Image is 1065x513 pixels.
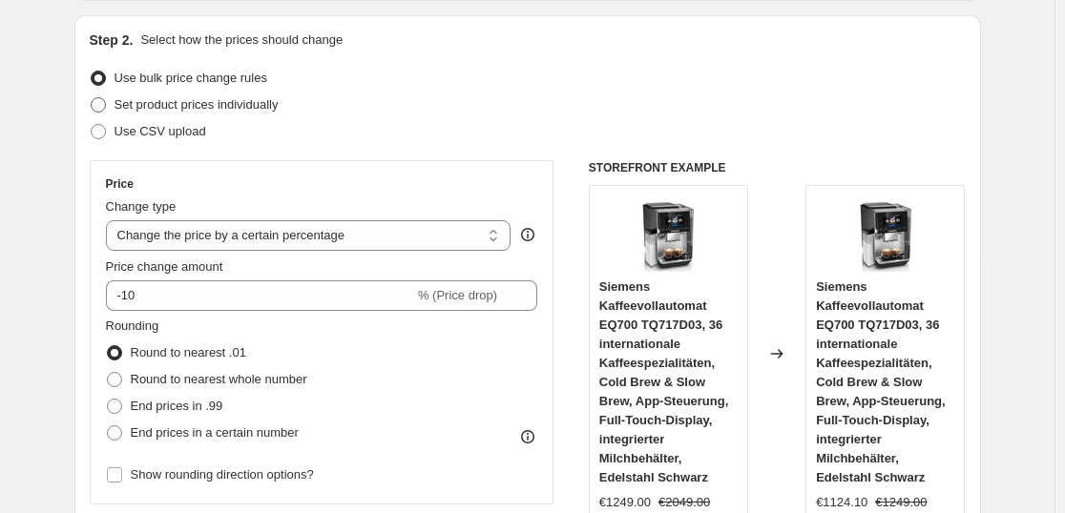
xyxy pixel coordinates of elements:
img: 71kUdjYGLqL_80x.jpg [630,195,706,272]
span: Use bulk price change rules [115,71,267,85]
span: Show rounding direction options? [131,467,314,482]
span: Rounding [106,318,159,333]
input: -15 [106,280,414,311]
span: Round to nearest whole number [131,372,307,386]
span: End prices in a certain number [131,425,299,440]
div: €1249.00 [599,493,651,512]
img: 71kUdjYGLqL_80x.jpg [847,195,924,272]
span: Change type [106,199,177,214]
span: Siemens Kaffeevollautomat EQ700 TQ717D03, 36 internationale Kaffeespezialitäten, Cold Brew & Slow... [599,279,729,484]
span: Round to nearest .01 [131,345,246,359]
h6: STOREFRONT EXAMPLE [589,160,966,175]
div: €1124.10 [816,493,867,512]
div: help [518,225,537,244]
strike: €1249.00 [875,493,927,512]
span: Set product prices individually [115,97,279,112]
p: Select how the prices should change [140,31,343,50]
strike: €2049.00 [658,493,710,512]
span: Siemens Kaffeevollautomat EQ700 TQ717D03, 36 internationale Kaffeespezialitäten, Cold Brew & Slow... [816,279,946,484]
span: Price change amount [106,259,223,274]
h2: Step 2. [90,31,134,50]
span: % (Price drop) [418,288,497,302]
span: End prices in .99 [131,399,223,413]
span: Use CSV upload [115,124,206,138]
h3: Price [106,176,134,192]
